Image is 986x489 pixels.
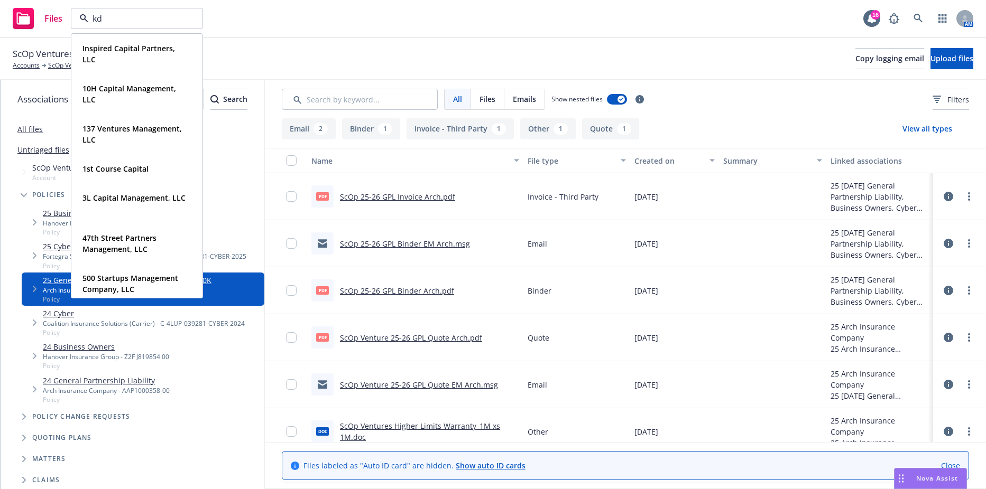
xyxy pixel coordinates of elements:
span: Invoice - Third Party [528,191,598,202]
a: Show auto ID cards [456,460,526,471]
span: Policy [43,328,245,337]
button: Linked associations [826,148,933,173]
input: Toggle Row Selected [286,332,297,343]
span: Policy [43,395,170,404]
button: Copy logging email [855,48,924,69]
a: Report a Bug [883,8,905,29]
span: Binder [528,285,551,296]
div: 16 [871,10,880,20]
a: All files [17,124,43,134]
input: Toggle Row Selected [286,285,297,296]
a: more [963,237,975,250]
div: 1 [554,123,568,135]
a: 25 Cyber - $1M XS $5K [43,241,246,252]
a: ScOp 25-26 GPL Invoice Arch.pdf [340,192,455,202]
span: pdf [316,333,329,341]
button: Other [520,118,576,139]
div: 25 [DATE] General Partnership Liability, Business Owners, Cyber Renewal [831,390,929,401]
div: File type [528,155,614,166]
input: Search by keyword... [282,89,438,110]
strong: 47th Street Partners Management, LLC [82,233,156,254]
span: Matters [32,456,66,462]
a: more [963,190,975,203]
span: Quote [528,332,549,343]
span: [DATE] [634,426,658,437]
button: Created on [630,148,720,173]
input: Select all [286,155,297,166]
div: 1 [617,123,631,135]
div: 25 Arch Insurance Company [831,415,929,437]
div: 25 [DATE] General Partnership Liability, Business Owners, Cyber Renewal [831,274,929,307]
button: Email [282,118,336,139]
div: 1 [378,123,392,135]
span: Email [528,238,547,249]
div: Name [311,155,508,166]
span: Upload files [930,53,973,63]
button: File type [523,148,630,173]
a: Close [941,460,960,471]
button: Binder [342,118,400,139]
span: doc [316,427,329,435]
a: ScOp 25-26 GPL Binder Arch.pdf [340,286,454,296]
span: Files [44,14,62,23]
div: 25 Arch Insurance Company [831,368,929,390]
div: Fortegra Specialty Insurance Company - C-4LUP-039281-CYBER-2025 [43,252,246,261]
span: [DATE] [634,332,658,343]
span: Filters [947,94,969,105]
a: Untriaged files [17,144,69,155]
div: Coalition Insurance Solutions (Carrier) - C-4LUP-039281-CYBER-2024 [43,319,245,328]
a: Files [8,4,67,33]
span: [DATE] [634,379,658,390]
span: Claims [32,477,60,483]
button: Upload files [930,48,973,69]
span: Emails [513,93,536,105]
div: Summary [723,155,810,166]
a: 25 Business Owners [43,208,169,219]
input: Toggle Row Selected [286,191,297,202]
strong: 500 Startups Management Company, LLC [82,273,178,294]
span: [DATE] [634,238,658,249]
div: Created on [634,155,704,166]
button: Quote [582,118,639,139]
div: Arch Insurance Company - AAP1000358-01 [43,286,211,295]
button: Summary [719,148,826,173]
a: ScOp Venture 25-26 GPL Quote Arch.pdf [340,333,482,343]
span: Show nested files [551,95,603,104]
a: Search [908,8,929,29]
input: Toggle Row Selected [286,379,297,390]
a: Accounts [13,61,40,70]
button: Filters [933,89,969,110]
span: pdf [316,286,329,294]
div: 25 Arch Insurance Company [831,321,929,343]
div: Arch Insurance Company - AAP1000358-00 [43,386,170,395]
button: Invoice - Third Party [407,118,514,139]
button: Nova Assist [894,468,967,489]
strong: 3L Capital Management, LLC [82,193,186,203]
div: Hanover Insurance Group - Z2F J819854 00 [43,352,169,361]
a: 24 General Partnership Liability [43,375,170,386]
span: Policy [43,361,169,370]
div: Drag to move [895,468,908,488]
div: 1 [492,123,506,135]
a: Switch app [932,8,953,29]
a: 24 Business Owners [43,341,169,352]
div: Search [210,89,247,109]
span: Policy [43,295,211,304]
strong: 137 Ventures Management, LLC [82,124,182,145]
div: 25 [DATE] General Partnership Liability, Business Owners, Cyber Renewal [831,180,929,213]
input: Toggle Row Selected [286,426,297,437]
strong: 10H Capital Management, LLC [82,83,176,105]
span: Policy [43,228,169,237]
span: [DATE] [634,191,658,202]
span: Associations [17,92,68,106]
a: more [963,284,975,297]
a: ScOp Venture 25-26 GPL Quote EM Arch.msg [340,380,498,390]
div: 25 Arch Insurance Company [831,437,929,448]
div: 2 [314,123,328,135]
button: View all types [886,118,969,139]
svg: Search [210,95,219,104]
span: Policies [32,192,66,198]
span: Files [480,93,495,105]
span: Email [528,379,547,390]
span: pdf [316,192,329,200]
